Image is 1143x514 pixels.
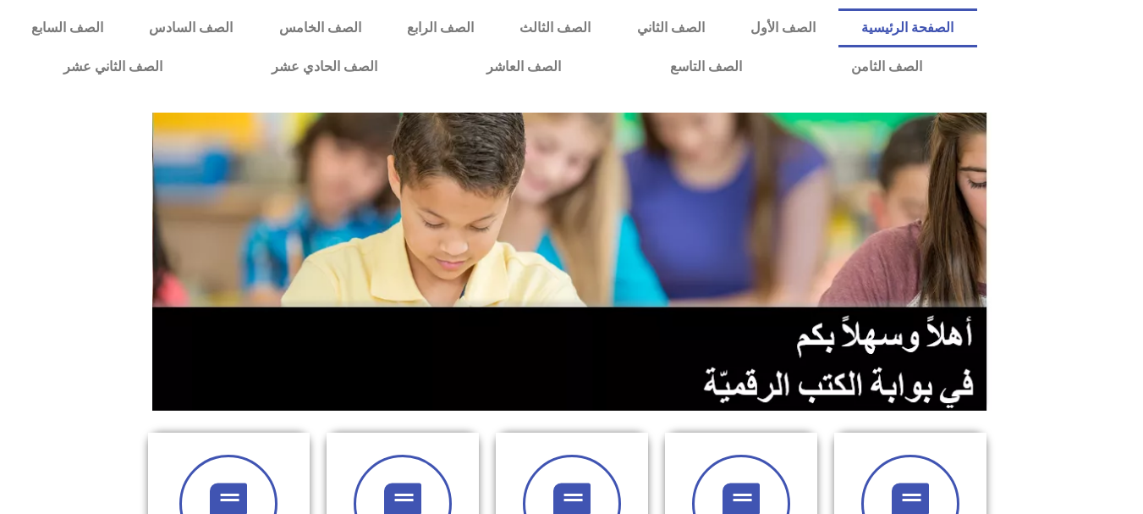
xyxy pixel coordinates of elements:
a: الصف الثالث [497,8,613,47]
a: الصف الرابع [384,8,497,47]
a: الصف السادس [126,8,256,47]
a: الصف الثامن [796,47,976,86]
a: الصف التاسع [615,47,796,86]
a: الصفحة الرئيسية [838,8,976,47]
a: الصف الخامس [256,8,384,47]
a: الصف الأول [728,8,838,47]
a: الصف الثاني عشر [8,47,217,86]
a: الصف العاشر [431,47,615,86]
a: الصف الثاني [614,8,728,47]
a: الصف الحادي عشر [217,47,431,86]
a: الصف السابع [8,8,126,47]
